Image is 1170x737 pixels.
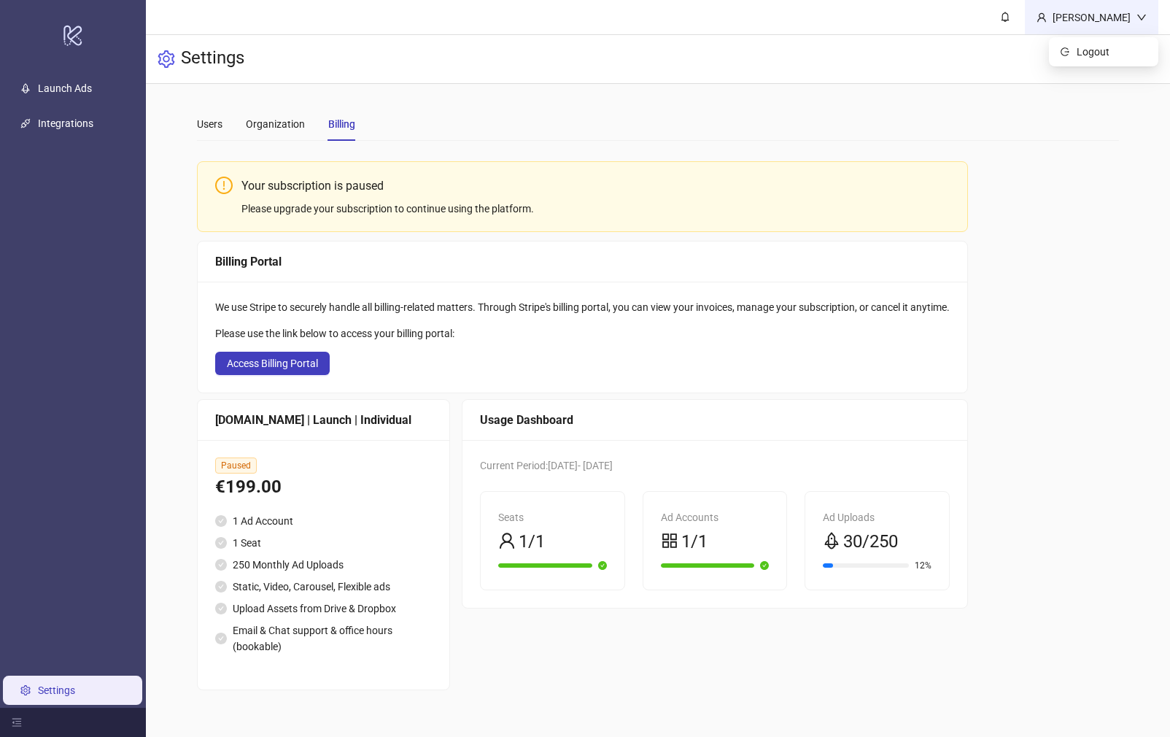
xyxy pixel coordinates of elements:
button: Access Billing Portal [215,352,330,375]
div: Your subscription is paused [241,177,950,195]
span: Access Billing Portal [227,358,318,369]
span: logout [1061,47,1071,56]
span: exclamation-circle [215,177,233,194]
li: 1 Seat [215,535,432,551]
div: Users [197,116,222,132]
li: 250 Monthly Ad Uploads [215,557,432,573]
li: Upload Assets from Drive & Dropbox [215,601,432,617]
div: Ad Accounts [661,509,770,525]
span: Paused [215,458,257,474]
li: Static, Video, Carousel, Flexible ads [215,579,432,595]
span: 1/1 [519,528,545,556]
span: 1/1 [681,528,708,556]
span: check-circle [760,561,769,570]
span: check-circle [215,515,227,527]
span: check-circle [215,633,227,644]
div: Organization [246,116,305,132]
span: user [498,532,516,549]
span: check-circle [215,581,227,593]
div: Seats [498,509,607,525]
span: setting [158,50,175,68]
h3: Settings [181,47,244,72]
div: Billing Portal [215,252,950,271]
span: down [1136,12,1147,23]
div: Ad Uploads [823,509,931,525]
div: €199.00 [215,474,432,501]
span: user [1037,12,1047,23]
span: Current Period: [DATE] - [DATE] [480,460,613,471]
span: rocket [823,532,840,549]
span: bell [1000,12,1010,22]
span: appstore [661,532,678,549]
a: Integrations [38,117,93,129]
div: Billing [328,116,355,132]
div: [DOMAIN_NAME] | Launch | Individual [215,411,432,429]
span: check-circle [598,561,607,570]
span: 12% [915,561,931,570]
div: Please use the link below to access your billing portal: [215,325,950,342]
div: [PERSON_NAME] [1047,9,1136,26]
span: 30/250 [843,528,898,556]
span: menu-fold [12,717,22,728]
span: Logout [1077,44,1147,60]
span: check-circle [215,559,227,571]
div: Usage Dashboard [480,411,950,429]
span: check-circle [215,603,227,614]
li: Email & Chat support & office hours (bookable) [215,622,432,655]
li: 1 Ad Account [215,513,432,529]
a: Launch Ads [38,82,92,94]
div: Please upgrade your subscription to continue using the platform. [241,201,950,217]
div: We use Stripe to securely handle all billing-related matters. Through Stripe's billing portal, yo... [215,299,950,315]
span: check-circle [215,537,227,549]
a: Settings [38,684,75,696]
